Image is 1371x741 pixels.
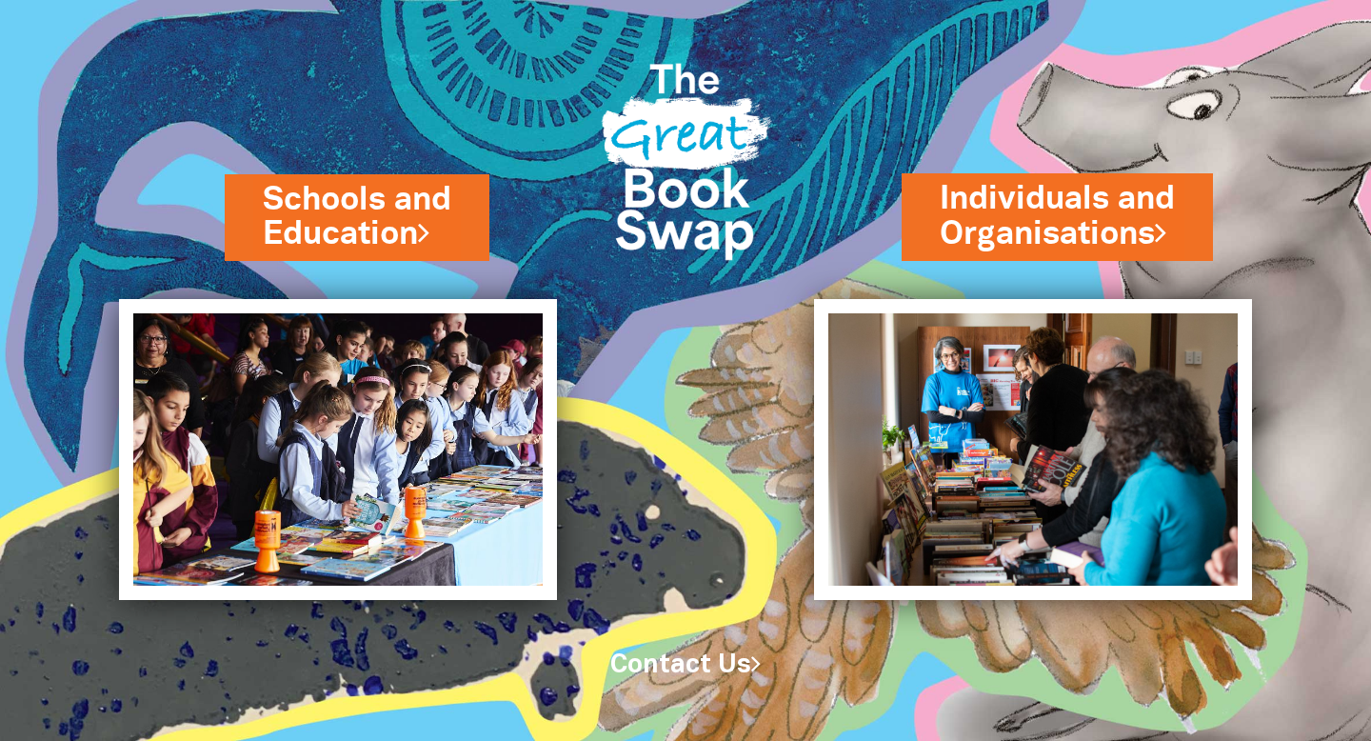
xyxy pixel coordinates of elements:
[586,23,785,289] img: Great Bookswap logo
[940,176,1175,256] a: Individuals andOrganisations
[263,177,451,257] a: Schools andEducation
[610,653,761,677] a: Contact Us
[119,299,557,600] img: Schools and Education
[814,299,1252,600] img: Individuals and Organisations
